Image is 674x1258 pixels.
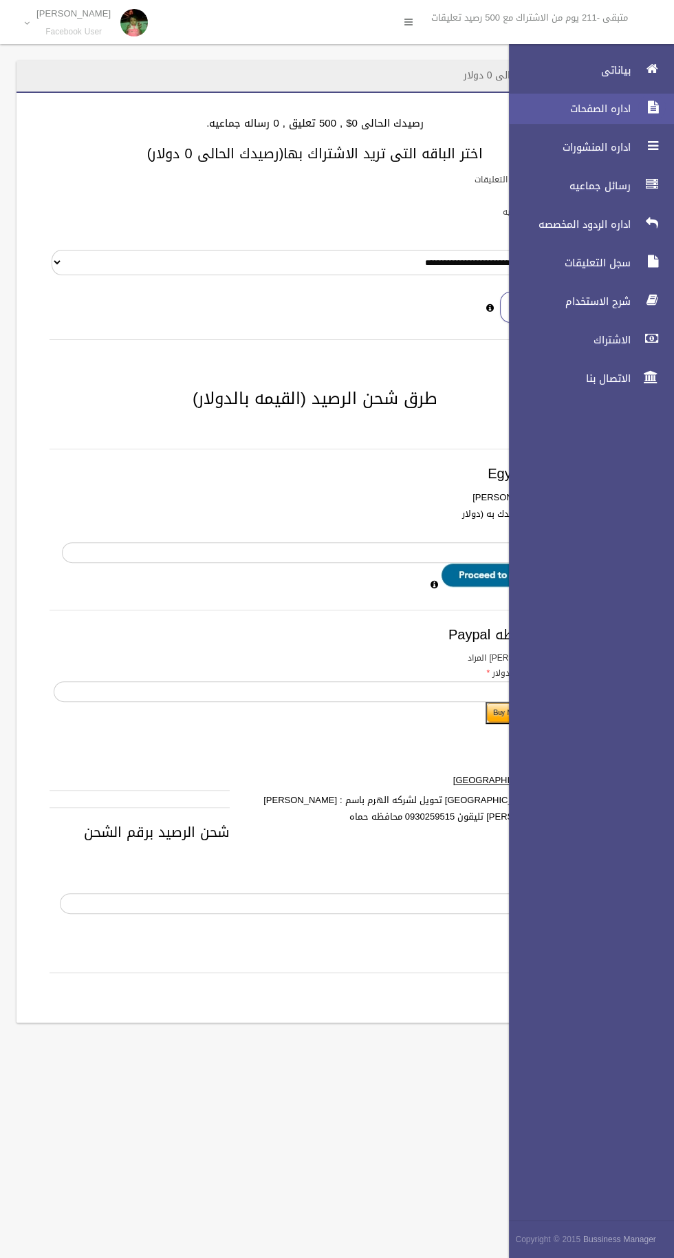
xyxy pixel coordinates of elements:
strong: Bussiness Manager [583,1232,656,1247]
span: سجل التعليقات [497,256,635,270]
span: الاشتراك [497,333,635,347]
label: من [GEOGRAPHIC_DATA] [230,772,570,789]
input: Submit [486,702,587,724]
a: رسائل جماعيه [497,171,674,201]
label: باقات الرسائل الجماعيه [503,204,583,220]
p: [PERSON_NAME] [36,8,111,19]
span: بياناتى [497,63,635,77]
span: Copyright © 2015 [515,1232,580,1247]
a: اداره الردود المخصصه [497,209,674,239]
h3: الدفع بواسطه Paypal [50,627,580,642]
header: الاشتراك - رصيدك الحالى 0 دولار [447,62,613,89]
a: سجل التعليقات [497,248,674,278]
label: باقات الرد الالى على التعليقات [475,172,583,187]
span: رسائل جماعيه [497,179,635,193]
a: اداره المنشورات [497,132,674,162]
small: Facebook User [36,27,111,37]
h3: شحن الرصيد برقم الشحن [50,824,580,840]
span: اداره الردود المخصصه [497,217,635,231]
h4: رصيدك الحالى 0$ , 500 تعليق , 0 رساله جماعيه. [33,118,597,129]
a: الاشتراك [497,325,674,355]
span: اداره المنشورات [497,140,635,154]
span: الاتصال بنا [497,372,635,385]
label: داخل [GEOGRAPHIC_DATA] تحويل لشركه الهرم باسم : [PERSON_NAME] [PERSON_NAME] تليقون 0930259515 محا... [230,792,570,825]
a: اداره الصفحات [497,94,674,124]
h2: طرق شحن الرصيد (القيمه بالدولار) [33,390,597,407]
span: شرح الاستخدام [497,295,635,308]
a: بياناتى [497,55,674,85]
span: اداره الصفحات [497,102,635,116]
a: الاتصال بنا [497,363,674,394]
h3: Egypt payment [50,466,580,481]
h3: اختر الباقه التى تريد الاشتراك بها(رصيدك الحالى 0 دولار) [33,146,597,161]
a: شرح الاستخدام [497,286,674,317]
